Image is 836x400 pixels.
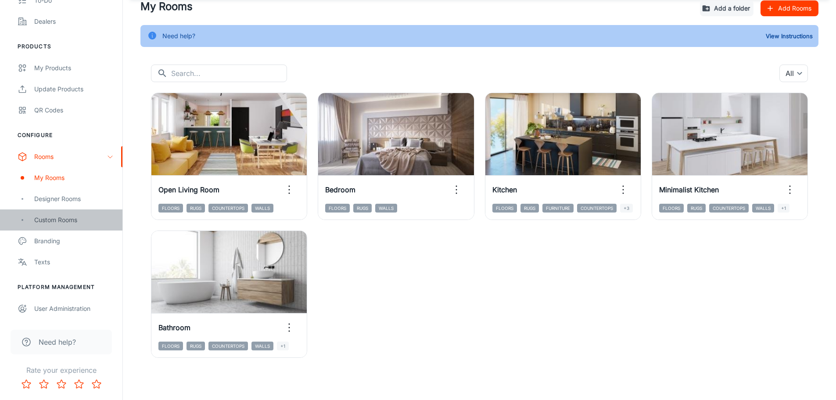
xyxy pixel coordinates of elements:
button: Rate 3 star [53,375,70,393]
button: Rate 5 star [88,375,105,393]
span: Need help? [39,337,76,347]
span: +3 [620,204,633,213]
span: Floors [492,204,517,213]
div: My Products [34,63,114,73]
h6: Bathroom [158,322,190,333]
div: All [779,65,808,82]
button: Rate 1 star [18,375,35,393]
span: Walls [251,342,273,350]
button: View Instructions [764,29,815,43]
span: Countertops [208,204,248,213]
div: Custom Rooms [34,215,114,225]
button: Add a folder [700,0,753,16]
span: +1 [277,342,289,350]
h6: Open Living Room [158,184,219,195]
p: Rate your experience [7,365,115,375]
span: Rugs [187,342,205,350]
span: Countertops [577,204,617,213]
span: Furniture [542,204,574,213]
span: Floors [659,204,684,213]
button: Rate 4 star [70,375,88,393]
span: Floors [325,204,350,213]
h6: Minimalist Kitchen [659,184,719,195]
button: Rate 2 star [35,375,53,393]
div: Designer Rooms [34,194,114,204]
h6: Bedroom [325,184,355,195]
span: Countertops [208,342,248,350]
span: Rugs [520,204,539,213]
span: Walls [375,204,397,213]
span: Walls [752,204,774,213]
div: Update Products [34,84,114,94]
div: Rooms [34,152,107,162]
span: Floors [158,204,183,213]
div: Texts [34,257,114,267]
span: Rugs [353,204,372,213]
div: QR Codes [34,105,114,115]
span: +1 [778,204,789,213]
div: User Administration [34,304,114,314]
span: Countertops [709,204,749,213]
button: Add Rooms [761,0,818,16]
input: Search... [171,65,287,82]
div: My Rooms [34,173,114,183]
h6: Kitchen [492,184,517,195]
span: Rugs [187,204,205,213]
span: Rugs [687,204,706,213]
div: Need help? [162,28,195,44]
div: Branding [34,236,114,246]
span: Floors [158,342,183,350]
div: Dealers [34,17,114,26]
span: Walls [251,204,273,213]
